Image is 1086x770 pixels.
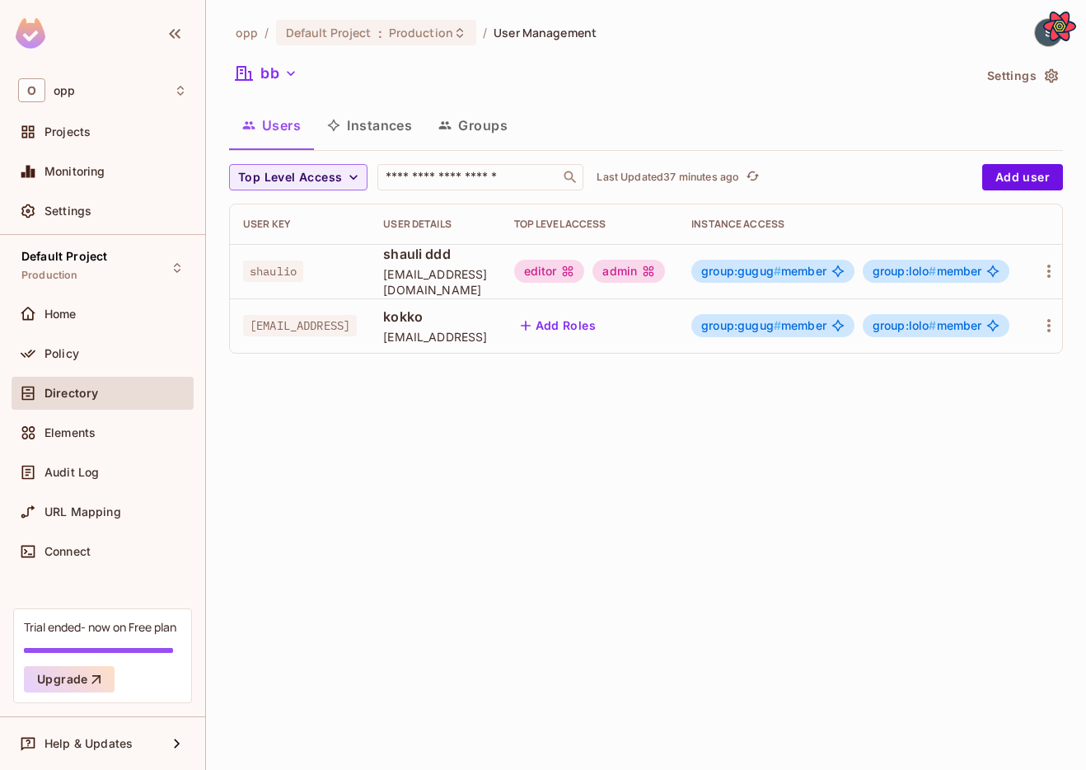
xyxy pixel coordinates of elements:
span: # [774,318,781,332]
div: User Details [383,218,487,231]
span: Projects [44,125,91,139]
button: Upgrade [24,666,115,693]
span: Default Project [21,250,107,263]
div: admin [592,260,665,283]
span: Production [21,269,78,282]
li: / [483,25,487,40]
span: O [18,78,45,102]
div: Trial ended- now on Free plan [24,619,176,635]
button: Users [229,105,314,146]
span: member [701,265,826,278]
span: [EMAIL_ADDRESS] [243,315,357,336]
span: group:lolo [873,264,937,278]
div: User Key [243,218,357,231]
button: Open React Query Devtools [1043,10,1076,43]
img: SReyMgAAAABJRU5ErkJggg== [16,18,45,49]
span: Click to refresh data [739,167,762,187]
span: Monitoring [44,165,105,178]
span: # [929,318,936,332]
span: Audit Log [44,466,99,479]
span: group:gugug [701,318,781,332]
span: shaulio [243,261,303,282]
button: Add Roles [514,312,603,339]
button: Instances [314,105,425,146]
span: Directory [44,387,98,400]
span: the active workspace [236,25,258,40]
span: : [377,26,383,40]
li: / [264,25,269,40]
span: [EMAIL_ADDRESS] [383,329,487,345]
button: refresh [742,167,762,187]
span: Home [44,308,77,321]
span: group:gugug [701,264,781,278]
span: [EMAIL_ADDRESS][DOMAIN_NAME] [383,266,487,298]
span: Top Level Access [238,167,342,188]
span: Production [389,25,453,40]
span: Connect [44,545,91,558]
span: shauli ddd [383,245,487,263]
img: shuvy ankor [1035,19,1062,46]
button: Groups [425,105,521,146]
span: member [873,265,982,278]
button: Top Level Access [229,164,367,190]
div: Instance Access [691,218,1009,231]
div: editor [514,260,585,283]
span: Default Project [286,25,372,40]
span: Policy [44,347,79,360]
span: # [929,264,936,278]
span: kokko [383,308,487,326]
span: refresh [746,169,760,185]
span: member [701,319,826,332]
span: URL Mapping [44,505,121,519]
span: Workspace: opp [54,84,75,97]
p: Last Updated 37 minutes ago [597,171,739,184]
span: # [774,264,781,278]
button: Settings [981,63,1063,89]
div: Top Level Access [514,218,666,231]
span: group:lolo [873,318,937,332]
span: Elements [44,426,96,439]
span: Help & Updates [44,737,133,750]
span: member [873,319,982,332]
span: User Management [494,25,597,40]
span: Settings [44,204,91,218]
button: bb [229,60,304,87]
button: Add user [982,164,1063,190]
